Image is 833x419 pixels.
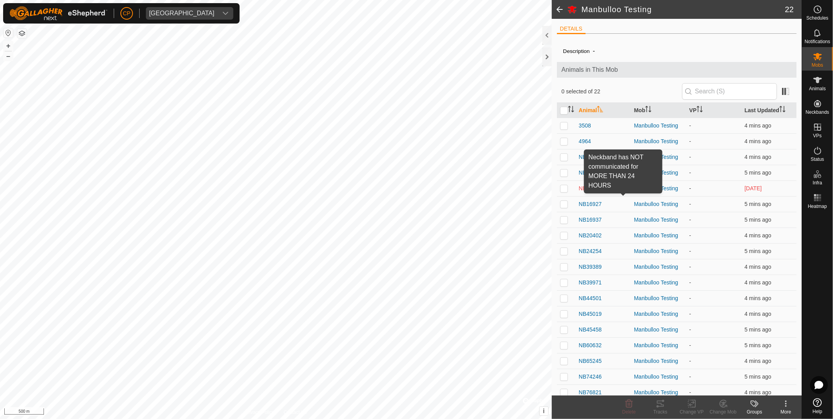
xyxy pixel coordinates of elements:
[739,408,770,415] div: Groups
[689,138,691,144] app-display-virtual-paddock-transition: -
[579,137,591,146] span: 4964
[813,180,822,185] span: Infra
[689,373,691,380] app-display-virtual-paddock-transition: -
[676,408,708,415] div: Change VP
[4,51,13,61] button: –
[634,200,683,208] div: Manbulloo Testing
[634,247,683,255] div: Manbulloo Testing
[813,409,822,414] span: Help
[634,263,683,271] div: Manbulloo Testing
[808,204,827,209] span: Heatmap
[770,408,802,415] div: More
[579,357,602,365] span: NB65245
[744,122,771,129] span: 11 Aug 2025, 3:29 pm
[744,373,771,380] span: 11 Aug 2025, 3:28 pm
[634,153,683,161] div: Manbulloo Testing
[689,311,691,317] app-display-virtual-paddock-transition: -
[689,342,691,348] app-display-virtual-paddock-transition: -
[744,295,771,301] span: 11 Aug 2025, 3:29 pm
[744,389,771,395] span: 11 Aug 2025, 3:29 pm
[686,103,741,118] th: VP
[579,326,602,334] span: NB45458
[576,103,631,118] th: Animal
[689,389,691,395] app-display-virtual-paddock-transition: -
[557,25,586,34] li: DETAILS
[682,83,777,100] input: Search (S)
[689,122,691,129] app-display-virtual-paddock-transition: -
[802,395,833,417] a: Help
[562,65,792,75] span: Animals in This Mob
[284,409,307,416] a: Contact Us
[634,122,683,130] div: Manbulloo Testing
[806,16,828,20] span: Schedules
[689,154,691,160] app-display-virtual-paddock-transition: -
[806,110,829,115] span: Neckbands
[744,232,771,239] span: 11 Aug 2025, 3:28 pm
[744,342,771,348] span: 11 Aug 2025, 3:28 pm
[744,169,771,176] span: 11 Aug 2025, 3:28 pm
[634,137,683,146] div: Manbulloo Testing
[562,87,682,96] span: 0 selected of 22
[744,248,771,254] span: 11 Aug 2025, 3:28 pm
[744,279,771,286] span: 11 Aug 2025, 3:28 pm
[634,184,683,193] div: Manbulloo Testing
[689,185,691,191] app-display-virtual-paddock-transition: -
[689,295,691,301] app-display-virtual-paddock-transition: -
[689,326,691,333] app-display-virtual-paddock-transition: -
[4,41,13,51] button: +
[597,107,603,113] p-sorticon: Activate to sort
[579,231,602,240] span: NB20402
[813,133,822,138] span: VPs
[579,184,602,193] span: NB16865
[744,185,762,191] span: 25 July 2025, 10:18 pm
[245,409,274,416] a: Privacy Policy
[744,264,771,270] span: 11 Aug 2025, 3:28 pm
[579,310,602,318] span: NB45019
[689,248,691,254] app-display-virtual-paddock-transition: -
[9,6,107,20] img: Gallagher Logo
[689,169,691,176] app-display-virtual-paddock-transition: -
[579,247,602,255] span: NB24254
[645,107,651,113] p-sorticon: Activate to sort
[805,39,830,44] span: Notifications
[579,263,602,271] span: NB39389
[809,86,826,91] span: Animals
[689,358,691,364] app-display-virtual-paddock-transition: -
[149,10,215,16] div: [GEOGRAPHIC_DATA]
[634,326,683,334] div: Manbulloo Testing
[634,294,683,302] div: Manbulloo Testing
[634,341,683,350] div: Manbulloo Testing
[146,7,218,20] span: Manbulloo Station
[579,294,602,302] span: NB44501
[812,63,823,67] span: Mobs
[17,29,27,38] button: Map Layers
[579,122,591,130] span: 3508
[579,341,602,350] span: NB60632
[785,4,794,15] span: 22
[634,279,683,287] div: Manbulloo Testing
[568,107,574,113] p-sorticon: Activate to sort
[744,358,771,364] span: 11 Aug 2025, 3:28 pm
[689,232,691,239] app-display-virtual-paddock-transition: -
[543,408,545,414] span: i
[123,9,130,18] span: CP
[741,103,797,118] th: Last Updated
[744,311,771,317] span: 11 Aug 2025, 3:29 pm
[689,279,691,286] app-display-virtual-paddock-transition: -
[579,279,602,287] span: NB39971
[634,373,683,381] div: Manbulloo Testing
[779,107,786,113] p-sorticon: Activate to sort
[708,408,739,415] div: Change Mob
[689,217,691,223] app-display-virtual-paddock-transition: -
[697,107,703,113] p-sorticon: Activate to sort
[218,7,233,20] div: dropdown trigger
[634,231,683,240] div: Manbulloo Testing
[579,200,602,208] span: NB16927
[4,28,13,38] button: Reset Map
[744,138,771,144] span: 11 Aug 2025, 3:29 pm
[634,169,683,177] div: Manbulloo Testing
[811,157,824,162] span: Status
[634,216,683,224] div: Manbulloo Testing
[579,388,602,397] span: NB76821
[634,388,683,397] div: Manbulloo Testing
